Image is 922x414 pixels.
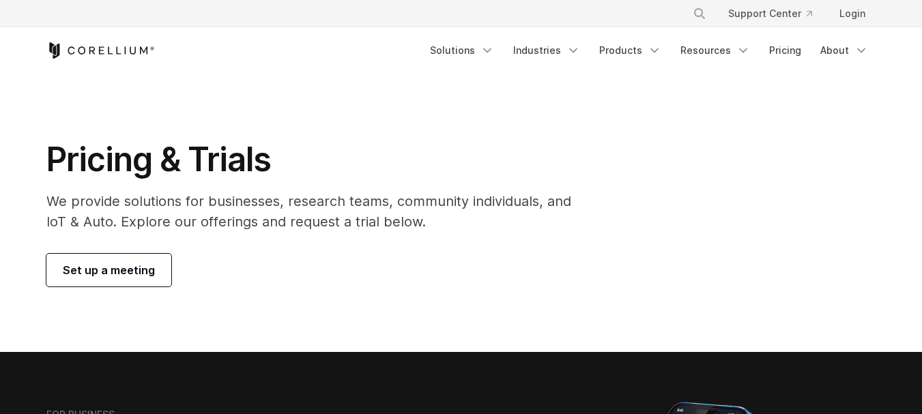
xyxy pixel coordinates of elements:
a: Corellium Home [46,42,155,59]
a: Resources [672,38,758,63]
a: Set up a meeting [46,254,171,286]
a: Solutions [422,38,502,63]
a: About [812,38,876,63]
a: Support Center [717,1,823,26]
p: We provide solutions for businesses, research teams, community individuals, and IoT & Auto. Explo... [46,191,590,232]
a: Products [591,38,669,63]
button: Search [687,1,712,26]
span: Set up a meeting [63,262,155,278]
a: Login [829,1,876,26]
h1: Pricing & Trials [46,139,590,180]
div: Navigation Menu [422,38,876,63]
div: Navigation Menu [676,1,876,26]
a: Industries [505,38,588,63]
a: Pricing [761,38,809,63]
